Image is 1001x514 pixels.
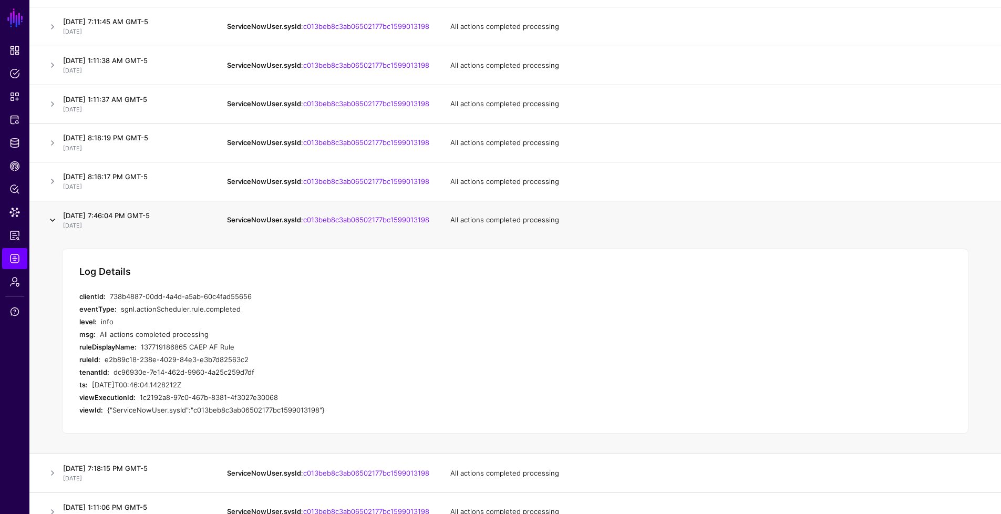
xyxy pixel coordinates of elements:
[2,40,27,61] a: Dashboard
[79,317,97,326] strong: level:
[216,46,440,85] td: :
[6,6,24,29] a: SGNL
[79,330,96,338] strong: msg:
[140,391,500,404] div: 1c2192a8-97c0-467b-8381-4f3027e30068
[303,99,429,108] a: c013beb8c3ab06502177bc1599013198
[63,464,206,473] h4: [DATE] 7:18:15 PM GMT-5
[216,162,440,201] td: :
[63,474,206,483] p: [DATE]
[121,303,500,315] div: sgnl.actionScheduler.rule.completed
[2,63,27,84] a: Policies
[9,306,20,317] span: Support
[141,341,500,353] div: 137719186865 CAEP AF Rule
[303,61,429,69] a: c013beb8c3ab06502177bc1599013198
[440,454,1001,493] td: All actions completed processing
[216,85,440,124] td: :
[216,201,440,239] td: :
[9,45,20,56] span: Dashboard
[100,328,500,341] div: All actions completed processing
[9,230,20,241] span: Reports
[440,7,1001,46] td: All actions completed processing
[63,502,206,512] h4: [DATE] 1:11:06 PM GMT-5
[110,290,500,303] div: 738b4887-00dd-4a4d-a5ab-60c4fad55656
[9,276,20,287] span: Admin
[63,27,206,36] p: [DATE]
[440,124,1001,162] td: All actions completed processing
[105,353,500,366] div: e2b89c18-238e-4029-84e3-e3b7d82563c2
[63,211,206,220] h4: [DATE] 7:46:04 PM GMT-5
[9,91,20,102] span: Snippets
[63,182,206,191] p: [DATE]
[9,138,20,148] span: Identity Data Fabric
[216,124,440,162] td: :
[101,315,500,328] div: info
[440,46,1001,85] td: All actions completed processing
[9,207,20,218] span: Data Lens
[79,266,131,277] h5: Log Details
[303,469,429,477] a: c013beb8c3ab06502177bc1599013198
[227,177,301,186] strong: ServiceNowUser.sysId
[79,355,100,364] strong: ruleId:
[9,115,20,125] span: Protected Systems
[92,378,500,391] div: [DATE]T00:46:04.1428212Z
[63,172,206,181] h4: [DATE] 8:16:17 PM GMT-5
[9,161,20,171] span: CAEP Hub
[216,454,440,493] td: :
[63,66,206,75] p: [DATE]
[216,7,440,46] td: :
[79,368,109,376] strong: tenantId:
[2,248,27,269] a: Logs
[2,156,27,177] a: CAEP Hub
[63,17,206,26] h4: [DATE] 7:11:45 AM GMT-5
[2,86,27,107] a: Snippets
[227,22,301,30] strong: ServiceNowUser.sysId
[107,404,500,416] div: {"ServiceNowUser.sysId":"c013beb8c3ab06502177bc1599013198"}
[2,202,27,223] a: Data Lens
[2,109,27,130] a: Protected Systems
[2,132,27,153] a: Identity Data Fabric
[440,201,1001,239] td: All actions completed processing
[2,271,27,292] a: Admin
[227,469,301,477] strong: ServiceNowUser.sysId
[2,225,27,246] a: Reports
[63,133,206,142] h4: [DATE] 8:18:19 PM GMT-5
[63,221,206,230] p: [DATE]
[63,95,206,104] h4: [DATE] 1:11:37 AM GMT-5
[79,393,136,402] strong: viewExecutionId:
[79,343,137,351] strong: ruleDisplayName:
[303,22,429,30] a: c013beb8c3ab06502177bc1599013198
[63,105,206,114] p: [DATE]
[79,292,106,301] strong: clientId:
[227,99,301,108] strong: ServiceNowUser.sysId
[79,406,103,414] strong: viewId:
[227,138,301,147] strong: ServiceNowUser.sysId
[227,215,301,224] strong: ServiceNowUser.sysId
[303,138,429,147] a: c013beb8c3ab06502177bc1599013198
[9,184,20,194] span: Policy Lens
[440,85,1001,124] td: All actions completed processing
[227,61,301,69] strong: ServiceNowUser.sysId
[79,305,117,313] strong: eventType:
[9,68,20,79] span: Policies
[2,179,27,200] a: Policy Lens
[303,177,429,186] a: c013beb8c3ab06502177bc1599013198
[79,381,88,389] strong: ts:
[113,366,500,378] div: dc96930e-7e14-462d-9960-4a25c259d7df
[63,56,206,65] h4: [DATE] 1:11:38 AM GMT-5
[303,215,429,224] a: c013beb8c3ab06502177bc1599013198
[9,253,20,264] span: Logs
[63,144,206,153] p: [DATE]
[440,162,1001,201] td: All actions completed processing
